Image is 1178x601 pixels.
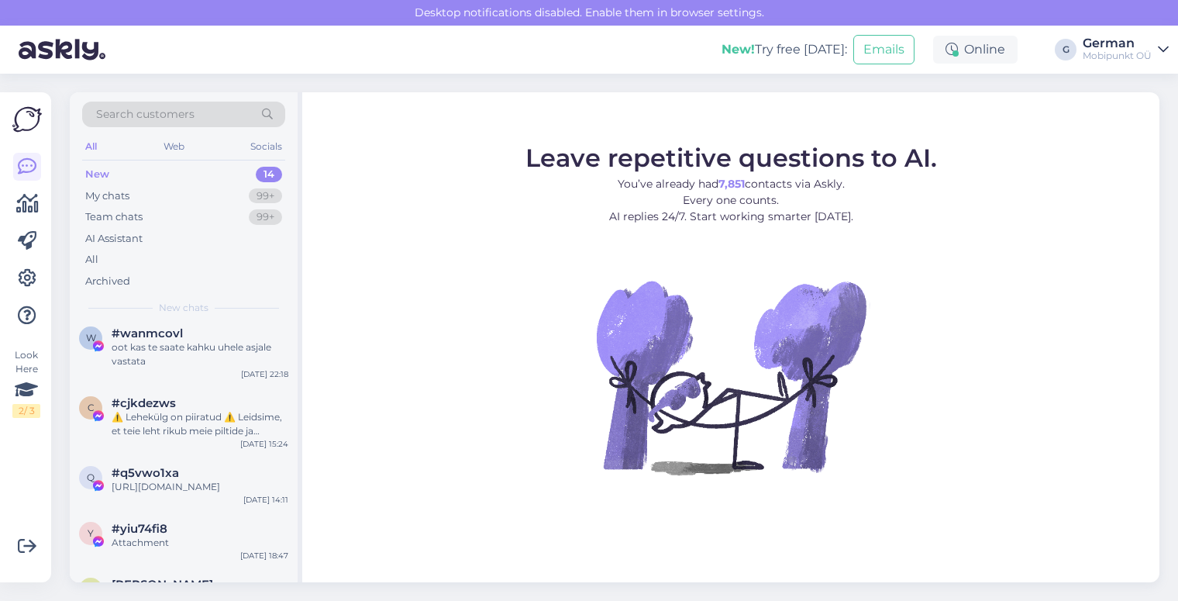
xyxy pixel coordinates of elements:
[85,231,143,247] div: AI Assistant
[159,301,208,315] span: New chats
[240,438,288,450] div: [DATE] 15:24
[96,106,195,123] span: Search customers
[525,143,937,173] span: Leave repetitive questions to AI.
[240,550,288,561] div: [DATE] 18:47
[243,494,288,506] div: [DATE] 14:11
[82,136,100,157] div: All
[112,410,288,438] div: ⚠️ Lehekülg on piiratud ⚠️ Leidsime, et teie leht rikub meie piltide ja videote autoriõigust (brä...
[112,578,213,592] span: Randar Nõva
[525,176,937,225] p: You’ve already had contacts via Askly. Every one counts. AI replies 24/7. Start working smarter [...
[112,396,176,410] span: #cjkdezws
[112,522,167,536] span: #yiu74fi8
[249,188,282,204] div: 99+
[160,136,188,157] div: Web
[12,348,40,418] div: Look Here
[85,274,130,289] div: Archived
[12,105,42,134] img: Askly Logo
[718,177,745,191] b: 7,851
[853,35,914,64] button: Emails
[112,466,179,480] span: #q5vwo1xa
[722,42,755,57] b: New!
[85,209,143,225] div: Team chats
[112,480,288,494] div: [URL][DOMAIN_NAME]
[1083,37,1169,62] a: GermanMobipunkt OÜ
[591,237,870,516] img: No Chat active
[722,40,847,59] div: Try free [DATE]:
[112,326,183,340] span: #wanmcovl
[85,167,109,182] div: New
[86,332,96,344] span: w
[88,527,94,539] span: y
[1055,39,1076,60] div: G
[247,136,285,157] div: Socials
[256,167,282,182] div: 14
[88,402,95,413] span: c
[85,188,129,204] div: My chats
[85,252,98,268] div: All
[1083,50,1152,62] div: Mobipunkt OÜ
[1083,37,1152,50] div: German
[112,340,288,368] div: oot kas te saate kahku uhele asjale vastata
[933,36,1018,64] div: Online
[112,536,288,550] div: Attachment
[241,368,288,380] div: [DATE] 22:18
[12,404,40,418] div: 2 / 3
[87,471,95,483] span: q
[249,209,282,225] div: 99+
